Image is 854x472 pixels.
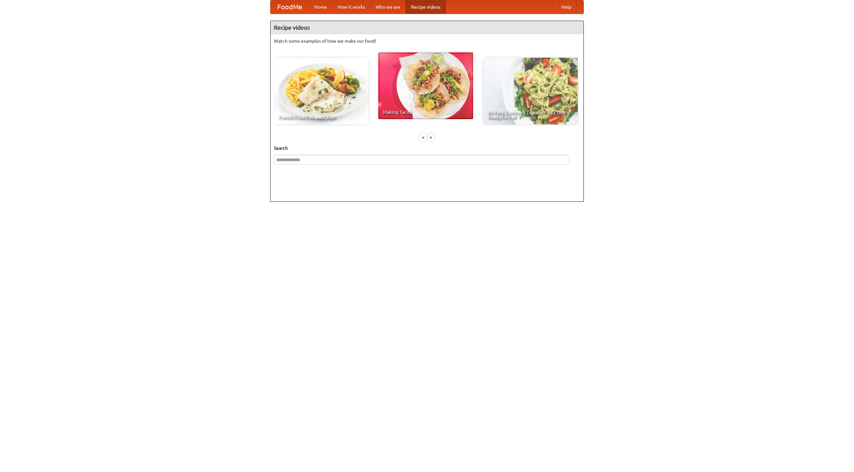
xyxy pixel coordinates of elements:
[556,0,577,14] a: Help
[332,0,370,14] a: How it works
[370,0,406,14] a: Who we are
[488,110,573,120] span: An Easy, Summery Tomato Pasta That's Ready for Fall
[271,21,583,34] h4: Recipe videos
[309,0,332,14] a: Home
[274,38,580,44] p: Watch some examples of how we make our food!
[383,110,468,114] span: Making Tacos
[378,52,473,119] a: Making Tacos
[279,115,364,120] span: French Fries Fish and Chips
[271,0,309,14] a: FoodMe
[420,133,426,141] div: «
[483,58,578,124] a: An Easy, Summery Tomato Pasta That's Ready for Fall
[274,145,580,151] h5: Search
[406,0,446,14] a: Recipe videos
[274,58,369,124] a: French Fries Fish and Chips
[428,133,434,141] div: »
